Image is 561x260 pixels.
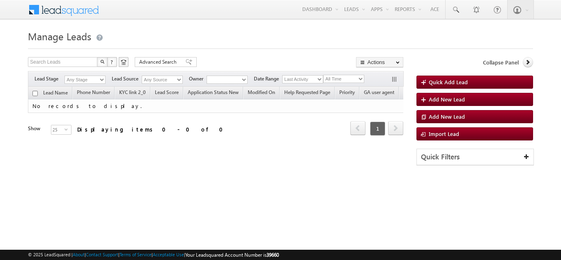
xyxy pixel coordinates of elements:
a: prev [350,122,366,135]
img: Search [100,60,104,64]
span: 39660 [267,252,279,258]
span: Collapse Panel [483,59,519,66]
span: select [64,127,71,131]
span: Lead Score [155,89,179,95]
a: Application Status New [184,88,243,99]
span: Modified On [248,89,275,95]
a: Priority [335,88,359,99]
span: Application Status New [188,89,239,95]
span: KYC link 2_0 [119,89,146,95]
span: Add New Lead [429,96,465,103]
a: Phone Number [73,88,114,99]
button: Actions [356,57,403,67]
div: Displaying items 0 - 0 of 0 [77,124,228,134]
span: Phone Number [77,89,110,95]
span: © 2025 LeadSquared | | | | | [28,251,279,259]
span: Help Requested Page [284,89,330,95]
span: Add New Lead [429,113,465,120]
span: Lead Stage [34,75,64,83]
span: Import Lead [429,130,459,137]
div: Show [28,125,44,132]
span: Lead Source [112,75,142,83]
a: KYC link 2_0 [115,88,150,99]
span: prev [350,121,366,135]
a: Contact Support [86,252,118,257]
div: Quick Filters [417,149,533,165]
span: Your Leadsquared Account Number is [185,252,279,258]
span: Advanced Search [139,58,179,66]
input: Check all records [32,91,38,96]
span: Quick Add Lead [429,78,468,85]
span: 1 [370,122,385,136]
span: Owner [189,75,207,83]
a: next [388,122,403,135]
span: Date Range [254,75,282,83]
span: next [388,121,403,135]
a: GA user agent [360,88,398,99]
a: Modified On [244,88,279,99]
a: About [73,252,85,257]
button: ? [107,57,117,67]
a: Lead Campaign [399,88,441,99]
span: Manage Leads [28,30,91,43]
span: Priority [339,89,355,95]
span: ? [110,58,114,65]
a: Lead Name [39,88,72,99]
a: Acceptable Use [153,252,184,257]
span: 25 [51,125,64,134]
a: Terms of Service [120,252,152,257]
span: GA user agent [364,89,394,95]
a: Lead Score [151,88,183,99]
span: Lead Campaign [403,89,437,95]
a: Help Requested Page [280,88,334,99]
